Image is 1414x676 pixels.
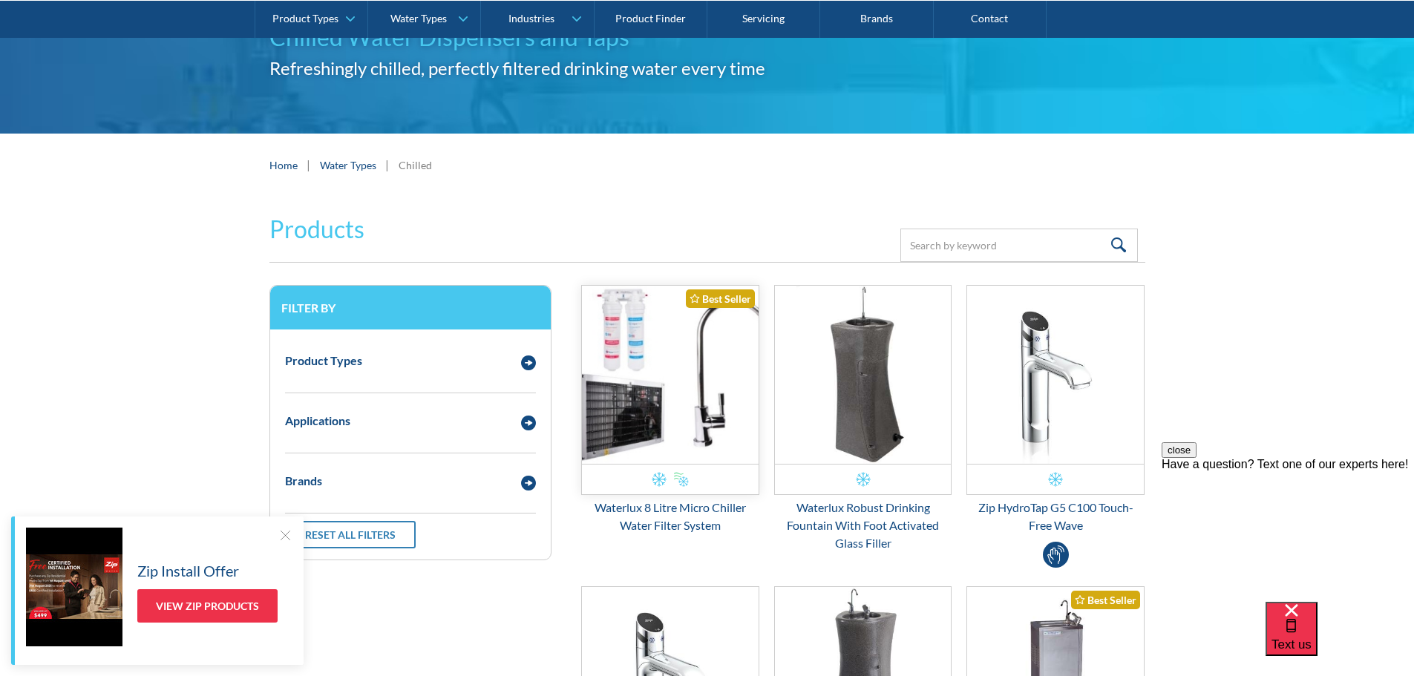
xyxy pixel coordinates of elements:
[384,156,391,174] div: |
[285,412,350,430] div: Applications
[399,157,432,173] div: Chilled
[26,528,122,646] img: Zip Install Offer
[281,301,540,315] h3: Filter by
[137,589,278,623] a: View Zip Products
[1266,602,1414,676] iframe: podium webchat widget bubble
[582,286,759,464] img: Waterlux 8 Litre Micro Chiller Water Filter System
[966,285,1145,534] a: Zip HydroTap G5 C100 Touch-Free WaveZip HydroTap G5 C100 Touch-Free Wave
[581,499,759,534] div: Waterlux 8 Litre Micro Chiller Water Filter System
[285,521,416,548] a: Reset all filters
[774,499,952,552] div: Waterlux Robust Drinking Fountain With Foot Activated Glass Filler
[320,157,376,173] a: Water Types
[900,229,1138,262] input: Search by keyword
[272,12,338,24] div: Product Types
[966,499,1145,534] div: Zip HydroTap G5 C100 Touch-Free Wave
[1162,442,1414,620] iframe: podium webchat widget prompt
[967,286,1144,464] img: Zip HydroTap G5 C100 Touch-Free Wave
[285,472,322,490] div: Brands
[390,12,447,24] div: Water Types
[775,286,952,464] img: Waterlux Robust Drinking Fountain With Foot Activated Glass Filler
[774,285,952,552] a: Waterlux Robust Drinking Fountain With Foot Activated Glass FillerWaterlux Robust Drinking Founta...
[581,285,759,534] a: Waterlux 8 Litre Micro Chiller Water Filter SystemBest SellerWaterlux 8 Litre Micro Chiller Water...
[137,559,239,582] h5: Zip Install Offer
[285,352,362,370] div: Product Types
[686,289,755,308] div: Best Seller
[305,156,312,174] div: |
[269,157,298,173] a: Home
[269,211,364,247] h2: Products
[269,55,1145,82] h2: Refreshingly chilled, perfectly filtered drinking water every time
[508,12,554,24] div: Industries
[1071,591,1140,609] div: Best Seller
